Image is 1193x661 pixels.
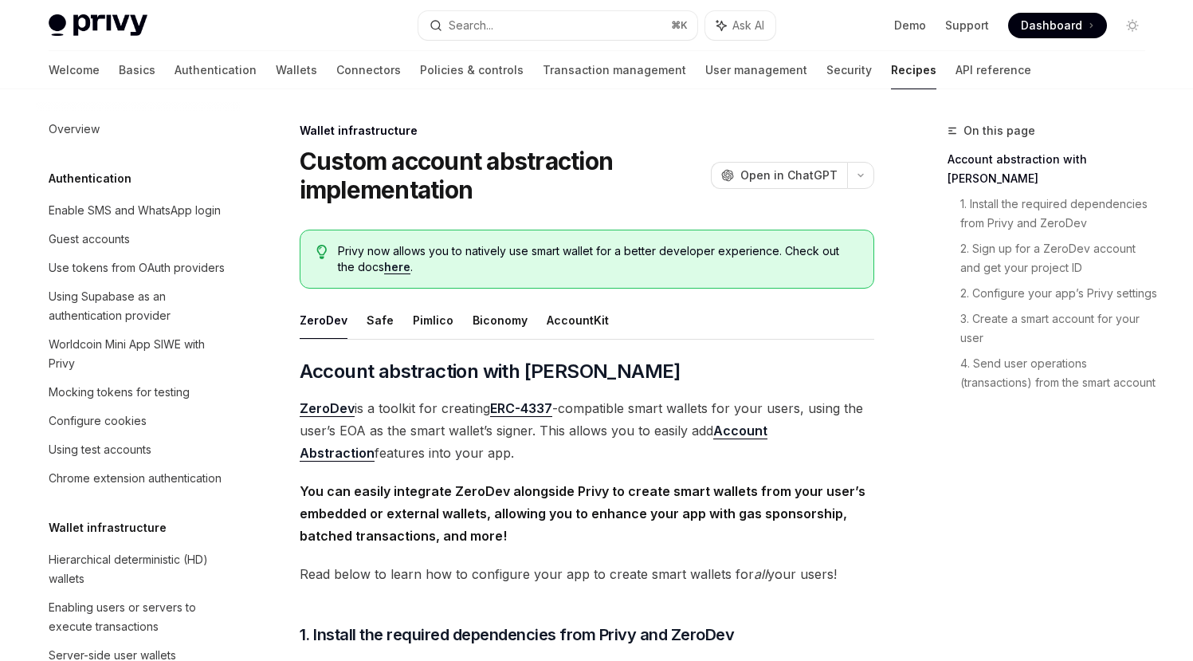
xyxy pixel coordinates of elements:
[49,518,167,537] h5: Wallet infrastructure
[36,464,240,493] a: Chrome extension authentication
[473,301,528,339] button: Biconomy
[960,351,1158,395] a: 4. Send user operations (transactions) from the smart account
[543,51,686,89] a: Transaction management
[36,330,240,378] a: Worldcoin Mini App SIWE with Privy
[300,400,355,417] a: ZeroDev
[36,407,240,435] a: Configure cookies
[49,258,225,277] div: Use tokens from OAuth providers
[49,440,151,459] div: Using test accounts
[49,230,130,249] div: Guest accounts
[963,121,1035,140] span: On this page
[413,301,453,339] button: Pimlico
[276,51,317,89] a: Wallets
[49,335,230,373] div: Worldcoin Mini App SIWE with Privy
[449,16,493,35] div: Search...
[948,147,1158,191] a: Account abstraction with [PERSON_NAME]
[490,400,552,417] a: ERC-4337
[1021,18,1082,33] span: Dashboard
[1008,13,1107,38] a: Dashboard
[754,566,767,582] em: all
[420,51,524,89] a: Policies & controls
[960,236,1158,281] a: 2. Sign up for a ZeroDev account and get your project ID
[300,123,874,139] div: Wallet infrastructure
[547,301,609,339] button: AccountKit
[49,51,100,89] a: Welcome
[49,201,221,220] div: Enable SMS and WhatsApp login
[894,18,926,33] a: Demo
[945,18,989,33] a: Support
[49,383,190,402] div: Mocking tokens for testing
[384,260,410,274] a: here
[740,167,838,183] span: Open in ChatGPT
[49,550,230,588] div: Hierarchical deterministic (HD) wallets
[316,245,328,259] svg: Tip
[36,545,240,593] a: Hierarchical deterministic (HD) wallets
[711,162,847,189] button: Open in ChatGPT
[338,243,857,275] span: Privy now allows you to natively use smart wallet for a better developer experience. Check out th...
[300,301,347,339] button: ZeroDev
[49,411,147,431] div: Configure cookies
[300,397,874,464] span: is a toolkit for creating -compatible smart wallets for your users, using the user’s EOA as the s...
[705,51,807,89] a: User management
[418,11,697,40] button: Search...⌘K
[671,19,688,32] span: ⌘ K
[300,147,704,204] h1: Custom account abstraction implementation
[49,169,131,188] h5: Authentication
[336,51,401,89] a: Connectors
[36,282,240,330] a: Using Supabase as an authentication provider
[960,281,1158,306] a: 2. Configure your app’s Privy settings
[49,469,222,488] div: Chrome extension authentication
[49,598,230,636] div: Enabling users or servers to execute transactions
[49,287,230,325] div: Using Supabase as an authentication provider
[300,624,735,646] span: 1. Install the required dependencies from Privy and ZeroDev
[119,51,155,89] a: Basics
[1120,13,1145,38] button: Toggle dark mode
[891,51,936,89] a: Recipes
[49,120,100,139] div: Overview
[36,115,240,144] a: Overview
[956,51,1031,89] a: API reference
[960,191,1158,236] a: 1. Install the required dependencies from Privy and ZeroDev
[36,254,240,282] a: Use tokens from OAuth providers
[300,563,874,585] span: Read below to learn how to configure your app to create smart wallets for your users!
[36,225,240,254] a: Guest accounts
[300,483,865,544] strong: You can easily integrate ZeroDev alongside Privy to create smart wallets from your user’s embedde...
[36,196,240,225] a: Enable SMS and WhatsApp login
[960,306,1158,351] a: 3. Create a smart account for your user
[367,301,394,339] button: Safe
[49,14,147,37] img: light logo
[732,18,764,33] span: Ask AI
[36,435,240,464] a: Using test accounts
[300,359,681,384] span: Account abstraction with [PERSON_NAME]
[36,593,240,641] a: Enabling users or servers to execute transactions
[36,378,240,407] a: Mocking tokens for testing
[175,51,257,89] a: Authentication
[826,51,872,89] a: Security
[705,11,775,40] button: Ask AI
